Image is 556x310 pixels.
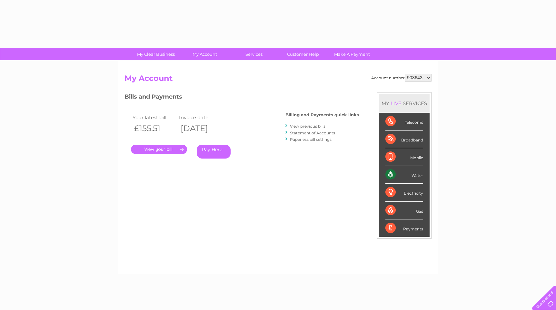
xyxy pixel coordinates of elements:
[385,202,423,219] div: Gas
[385,131,423,148] div: Broadband
[177,113,224,122] td: Invoice date
[325,48,379,60] a: Make A Payment
[177,122,224,135] th: [DATE]
[371,74,432,82] div: Account number
[285,112,359,117] h4: Billing and Payments quick links
[379,94,430,112] div: MY SERVICES
[124,74,432,86] h2: My Account
[385,166,423,184] div: Water
[290,131,335,135] a: Statement of Accounts
[129,48,183,60] a: My Clear Business
[389,100,403,106] div: LIVE
[227,48,281,60] a: Services
[385,148,423,166] div: Mobile
[385,184,423,201] div: Electricity
[178,48,232,60] a: My Account
[290,137,332,142] a: Paperless bill settings
[131,122,177,135] th: £155.51
[385,113,423,131] div: Telecoms
[131,113,177,122] td: Your latest bill
[290,124,325,129] a: View previous bills
[276,48,330,60] a: Customer Help
[131,145,187,154] a: .
[385,219,423,237] div: Payments
[124,92,359,103] h3: Bills and Payments
[197,145,231,159] a: Pay Here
